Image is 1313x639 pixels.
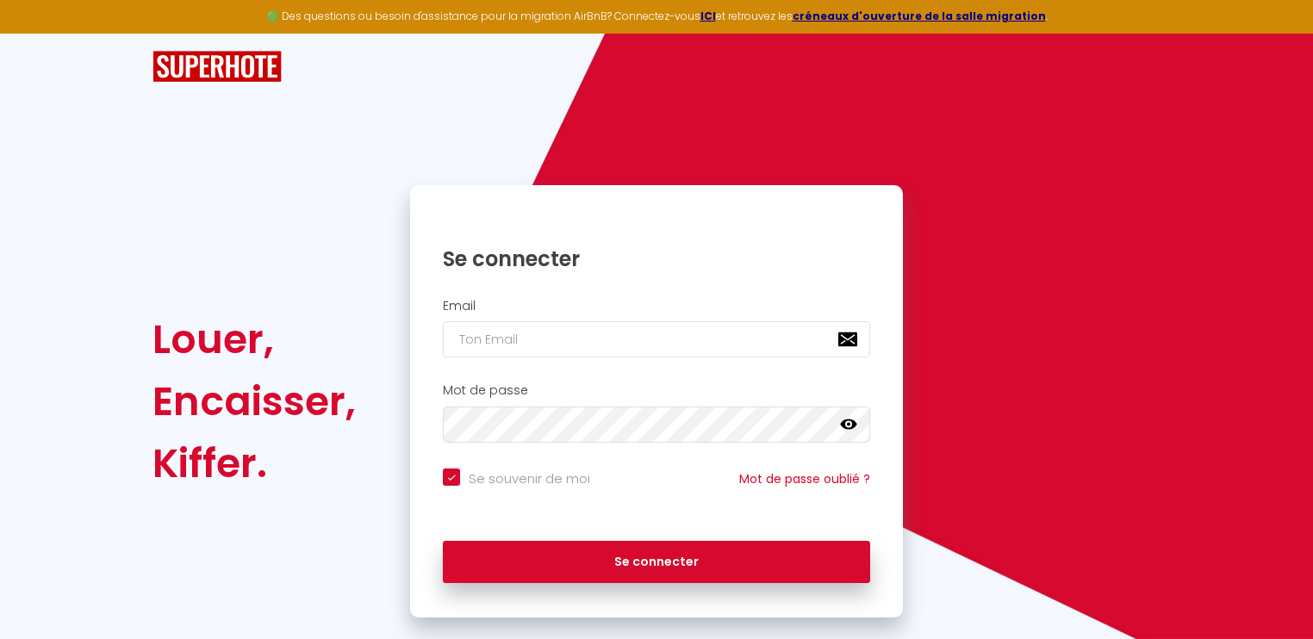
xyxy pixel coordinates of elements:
input: Ton Email [443,321,870,357]
div: Encaisser, [152,370,356,432]
button: Ouvrir le widget de chat LiveChat [14,7,65,59]
h2: Mot de passe [443,383,870,398]
h1: Se connecter [443,245,870,272]
div: Kiffer. [152,432,356,494]
div: Louer, [152,308,356,370]
a: Mot de passe oublié ? [739,470,870,487]
a: créneaux d'ouverture de la salle migration [793,9,1046,23]
h2: Email [443,299,870,313]
img: SuperHote logo [152,51,282,83]
button: Se connecter [443,541,870,584]
a: ICI [700,9,716,23]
